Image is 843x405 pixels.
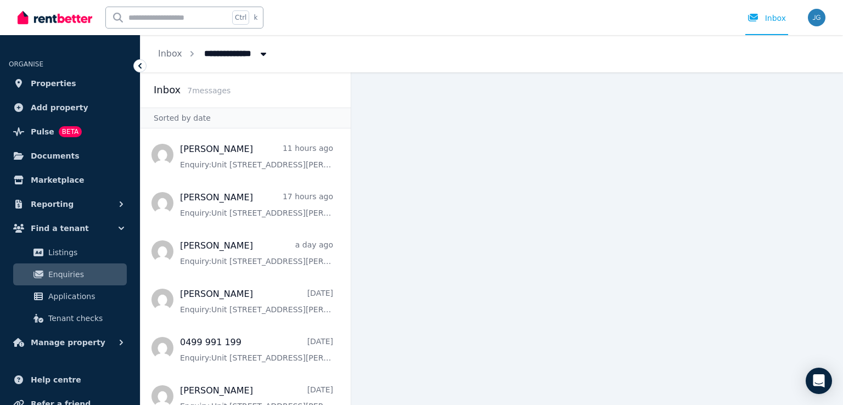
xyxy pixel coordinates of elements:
[9,369,131,391] a: Help centre
[748,13,786,24] div: Inbox
[9,60,43,68] span: ORGANISE
[9,169,131,191] a: Marketplace
[9,121,131,143] a: PulseBETA
[31,373,81,386] span: Help centre
[9,193,131,215] button: Reporting
[9,145,131,167] a: Documents
[140,128,351,405] nav: Message list
[13,307,127,329] a: Tenant checks
[9,217,131,239] button: Find a tenant
[31,336,105,349] span: Manage property
[9,72,131,94] a: Properties
[806,368,832,394] div: Open Intercom Messenger
[31,77,76,90] span: Properties
[59,126,82,137] span: BETA
[9,331,131,353] button: Manage property
[154,82,181,98] h2: Inbox
[180,336,333,363] a: 0499 991 199[DATE]Enquiry:Unit [STREET_ADDRESS][PERSON_NAME].
[140,108,351,128] div: Sorted by date
[158,48,182,59] a: Inbox
[31,173,84,187] span: Marketplace
[13,241,127,263] a: Listings
[232,10,249,25] span: Ctrl
[31,149,80,162] span: Documents
[31,101,88,114] span: Add property
[140,35,286,72] nav: Breadcrumb
[180,239,333,267] a: [PERSON_NAME]a day agoEnquiry:Unit [STREET_ADDRESS][PERSON_NAME].
[187,86,231,95] span: 7 message s
[13,263,127,285] a: Enquiries
[808,9,825,26] img: Julian Garness
[254,13,257,22] span: k
[180,143,333,170] a: [PERSON_NAME]11 hours agoEnquiry:Unit [STREET_ADDRESS][PERSON_NAME].
[18,9,92,26] img: RentBetter
[48,246,122,259] span: Listings
[180,288,333,315] a: [PERSON_NAME][DATE]Enquiry:Unit [STREET_ADDRESS][PERSON_NAME].
[48,312,122,325] span: Tenant checks
[48,268,122,281] span: Enquiries
[31,198,74,211] span: Reporting
[48,290,122,303] span: Applications
[31,125,54,138] span: Pulse
[9,97,131,119] a: Add property
[13,285,127,307] a: Applications
[31,222,89,235] span: Find a tenant
[180,191,333,218] a: [PERSON_NAME]17 hours agoEnquiry:Unit [STREET_ADDRESS][PERSON_NAME].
